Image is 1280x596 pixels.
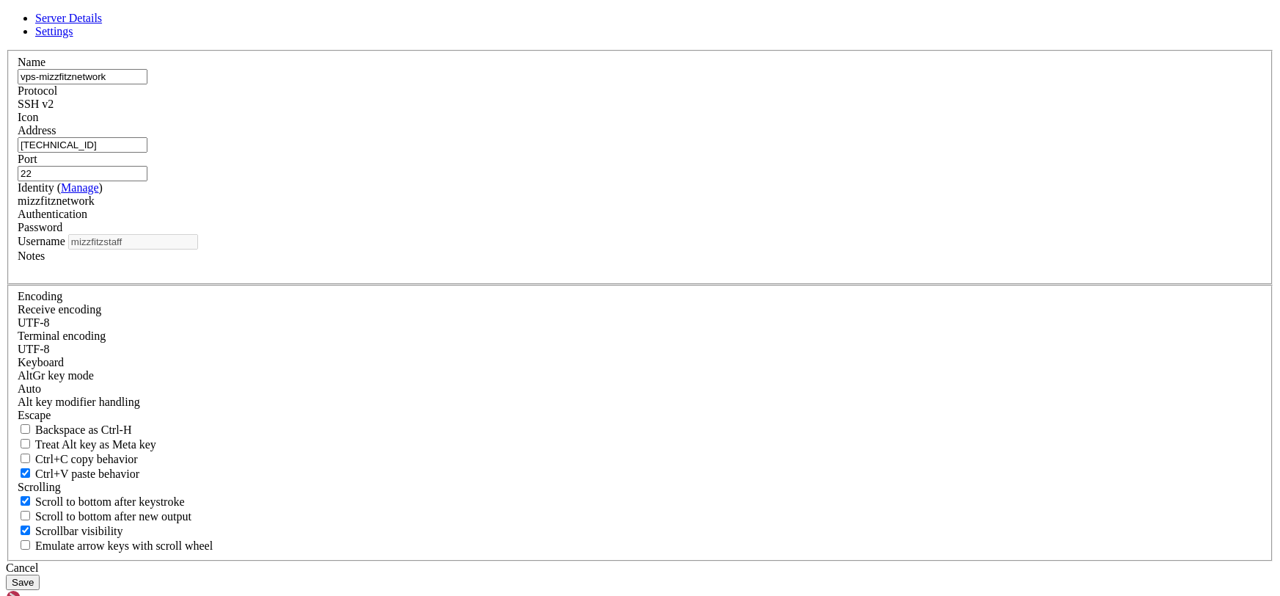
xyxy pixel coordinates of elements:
[68,234,198,250] input: Login Username
[18,409,51,421] span: Escape
[18,343,1262,356] div: UTF-8
[18,356,64,368] label: Keyboard
[21,496,30,506] input: Scroll to bottom after keystroke
[18,468,139,480] label: Ctrl+V pastes if true, sends ^V to host if false. Ctrl+Shift+V sends ^V to host if true, pastes i...
[18,495,185,508] label: Whether to scroll to the bottom on any keystroke.
[18,303,101,316] label: Set the expected encoding for data received from the host. If the encodings do not match, visual ...
[35,495,185,508] span: Scroll to bottom after keystroke
[18,137,147,153] input: Host Name or IP
[18,221,62,233] span: Password
[21,526,30,535] input: Scrollbar visibility
[21,468,30,478] input: Ctrl+V paste behavior
[18,153,37,165] label: Port
[18,181,103,194] label: Identity
[57,181,103,194] span: ( )
[18,124,56,137] label: Address
[18,453,138,465] label: Ctrl-C copies if true, send ^C to host if false. Ctrl-Shift-C sends ^C to host if true, copies if...
[35,539,213,552] span: Emulate arrow keys with scroll wheel
[21,511,30,520] input: Scroll to bottom after new output
[18,369,94,382] label: Set the expected encoding for data received from the host. If the encodings do not match, visual ...
[18,316,50,329] span: UTF-8
[35,453,138,465] span: Ctrl+C copy behavior
[18,235,65,247] label: Username
[18,510,191,523] label: Scroll to bottom after new output.
[18,382,1262,396] div: Auto
[18,382,41,395] span: Auto
[6,562,1274,575] div: Cancel
[21,540,30,550] input: Emulate arrow keys with scroll wheel
[35,25,73,37] a: Settings
[35,525,123,537] span: Scrollbar visibility
[18,221,1262,234] div: Password
[18,330,106,342] label: The default terminal encoding. ISO-2022 enables character map translations (like graphics maps). ...
[18,166,147,181] input: Port Number
[18,481,61,493] label: Scrolling
[61,181,99,194] a: Manage
[18,250,45,262] label: Notes
[21,439,30,448] input: Treat Alt key as Meta key
[18,208,87,220] label: Authentication
[18,525,123,537] label: The vertical scrollbar mode.
[21,424,30,434] input: Backspace as Ctrl-H
[35,468,139,480] span: Ctrl+V paste behavior
[35,12,102,24] a: Server Details
[18,438,156,451] label: Whether the Alt key acts as a Meta key or as a distinct Alt key.
[18,195,95,207] span: mizzfitznetwork
[6,575,40,590] button: Save
[21,454,30,463] input: Ctrl+C copy behavior
[18,424,132,436] label: If true, the backspace should send BS ('\x08', aka ^H). Otherwise the backspace key should send '...
[18,98,54,110] span: SSH v2
[18,56,45,68] label: Name
[35,510,191,523] span: Scroll to bottom after new output
[18,290,62,302] label: Encoding
[18,316,1262,330] div: UTF-8
[18,396,140,408] label: Controls how the Alt key is handled. Escape: Send an ESC prefix. 8-Bit: Add 128 to the typed char...
[18,111,38,123] label: Icon
[35,438,156,451] span: Treat Alt key as Meta key
[18,84,57,97] label: Protocol
[35,424,132,436] span: Backspace as Ctrl-H
[18,69,147,84] input: Server Name
[18,98,1262,111] div: SSH v2
[18,539,213,552] label: When using the alternative screen buffer, and DECCKM (Application Cursor Keys) is active, mouse w...
[18,343,50,355] span: UTF-8
[18,409,1262,422] div: Escape
[18,195,1262,208] div: mizzfitznetwork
